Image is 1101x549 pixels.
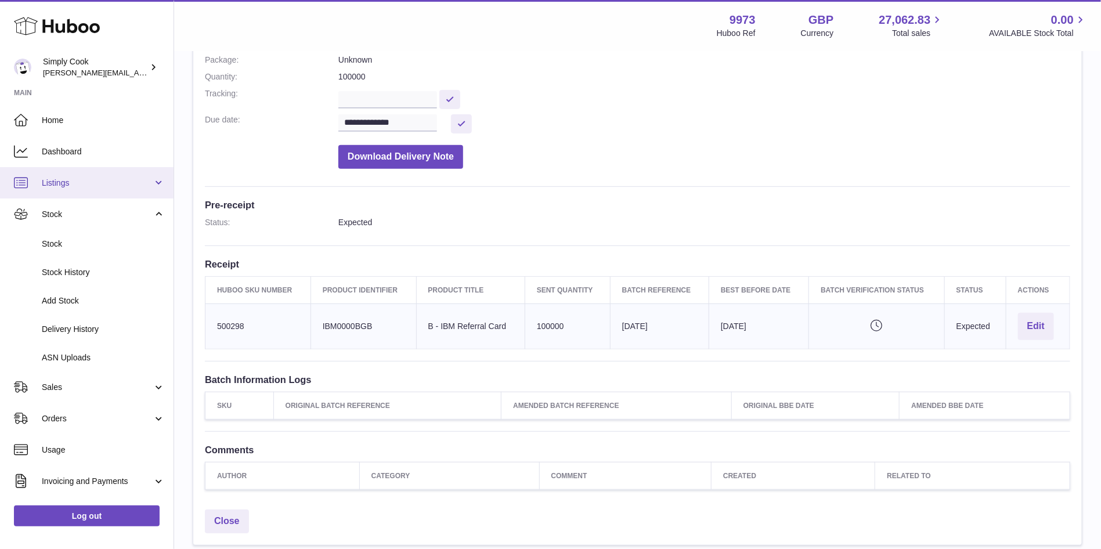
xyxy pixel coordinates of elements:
[205,510,249,533] a: Close
[730,12,756,28] strong: 9973
[539,463,711,490] th: Comment
[42,209,153,220] span: Stock
[205,88,338,109] dt: Tracking:
[42,382,153,393] span: Sales
[944,276,1006,304] th: Status
[731,392,900,419] th: Original BBE Date
[42,295,165,306] span: Add Stock
[1006,276,1070,304] th: Actions
[416,276,525,304] th: Product title
[42,267,165,278] span: Stock History
[338,55,1070,66] dd: Unknown
[205,463,360,490] th: Author
[205,55,338,66] dt: Package:
[42,239,165,250] span: Stock
[525,304,610,349] td: 100000
[801,28,834,39] div: Currency
[42,413,153,424] span: Orders
[205,217,338,228] dt: Status:
[43,56,147,78] div: Simply Cook
[311,304,416,349] td: IBM0000BGB
[338,71,1070,82] dd: 100000
[709,276,809,304] th: Best Before Date
[42,445,165,456] span: Usage
[205,71,338,82] dt: Quantity:
[989,12,1087,39] a: 0.00 AVAILABLE Stock Total
[359,463,539,490] th: Category
[525,276,610,304] th: Sent Quantity
[205,304,311,349] td: 500298
[610,276,709,304] th: Batch Reference
[205,276,311,304] th: Huboo SKU Number
[42,178,153,189] span: Listings
[14,505,160,526] a: Log out
[205,373,1070,386] h3: Batch Information Logs
[809,276,944,304] th: Batch Verification Status
[717,28,756,39] div: Huboo Ref
[42,146,165,157] span: Dashboard
[205,114,338,133] dt: Due date:
[501,392,731,419] th: Amended Batch Reference
[1051,12,1074,28] span: 0.00
[879,12,930,28] span: 27,062.83
[42,352,165,363] span: ASN Uploads
[892,28,944,39] span: Total sales
[42,476,153,487] span: Invoicing and Payments
[808,12,833,28] strong: GBP
[338,145,463,169] button: Download Delivery Note
[900,392,1070,419] th: Amended BBE Date
[875,463,1070,490] th: Related to
[273,392,501,419] th: Original Batch Reference
[42,115,165,126] span: Home
[712,463,875,490] th: Created
[879,12,944,39] a: 27,062.83 Total sales
[944,304,1006,349] td: Expected
[989,28,1087,39] span: AVAILABLE Stock Total
[709,304,809,349] td: [DATE]
[42,324,165,335] span: Delivery History
[205,443,1070,456] h3: Comments
[416,304,525,349] td: B - IBM Referral Card
[1018,313,1054,340] button: Edit
[205,258,1070,270] h3: Receipt
[205,198,1070,211] h3: Pre-receipt
[14,59,31,76] img: emma@simplycook.com
[43,68,233,77] span: [PERSON_NAME][EMAIL_ADDRESS][DOMAIN_NAME]
[205,392,274,419] th: SKU
[610,304,709,349] td: [DATE]
[338,217,1070,228] dd: Expected
[311,276,416,304] th: Product Identifier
